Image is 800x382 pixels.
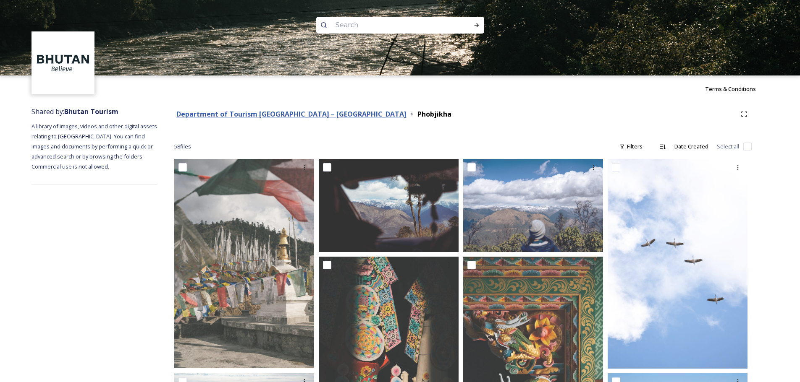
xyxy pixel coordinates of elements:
img: Phobjikha-valley-by-Alicia-Warner-89.jpg [463,159,603,252]
strong: Department of Tourism [GEOGRAPHIC_DATA] – [GEOGRAPHIC_DATA] [176,109,407,119]
img: BT_Logo_BB_Lockup_CMYK_High%2520Res.jpg [33,33,94,94]
img: Phobjikha-valley-by-Alicia-Warner-102.jpg [608,159,748,369]
strong: Phobjikha [417,109,451,119]
div: Filters [615,138,647,155]
span: Terms & Conditions [705,85,756,93]
span: Select all [717,143,739,151]
span: Shared by: [31,107,118,116]
img: Phobjikha-valley-by-Alicia-Warner-93.jpg [319,159,459,252]
strong: Bhutan Tourism [64,107,118,116]
span: 58 file s [174,143,191,151]
input: Search [331,16,446,34]
img: Phobjika by Matt Dutile1.jpg [174,159,314,368]
div: Date Created [670,138,713,155]
a: Terms & Conditions [705,84,769,94]
span: A library of images, videos and other digital assets relating to [GEOGRAPHIC_DATA]. You can find ... [31,122,158,170]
